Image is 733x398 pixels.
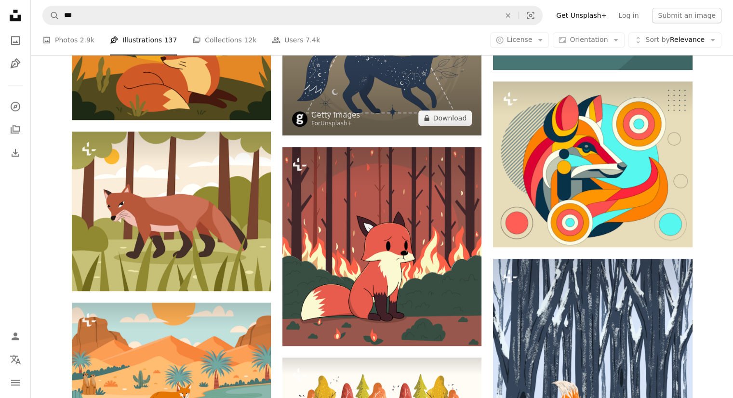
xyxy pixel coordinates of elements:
img: Go to Getty Images's profile [292,111,307,127]
img: A red fox sitting in the middle of a forest [282,147,481,346]
a: Collections 12k [192,25,256,56]
button: License [490,33,549,48]
div: For [311,120,360,128]
form: Find visuals sitewide [42,6,543,25]
a: A desert scene with a fox and cactus trees [72,364,271,373]
a: Photos 2.9k [42,25,94,56]
a: A fox walking through a forest with tall grass [72,207,271,215]
a: Photos [6,31,25,50]
span: License [507,36,533,44]
span: 2.9k [80,35,94,46]
button: Search Unsplash [43,6,59,25]
a: Log in [613,8,644,23]
a: A stylized illustration of an animal's head on a beige background [493,159,692,168]
span: Relevance [645,36,705,45]
a: Unsplash+ [320,120,352,127]
button: Clear [497,6,519,25]
a: Collections [6,120,25,139]
img: A fox walking through a forest with tall grass [72,132,271,291]
a: Home — Unsplash [6,6,25,27]
button: Visual search [519,6,542,25]
button: Download [418,110,472,126]
a: Get Unsplash+ [550,8,613,23]
a: Illustrations [6,54,25,73]
a: A red fox sitting in the middle of a forest [282,242,481,251]
span: Orientation [570,36,608,44]
button: Orientation [553,33,625,48]
button: Submit an image [652,8,721,23]
a: Getty Images [311,110,360,120]
img: A stylized illustration of an animal's head on a beige background [493,81,692,248]
span: 7.4k [306,35,320,46]
span: Sort by [645,36,669,44]
a: Explore [6,97,25,116]
button: Sort byRelevance [628,33,721,48]
a: Users 7.4k [272,25,320,56]
button: Menu [6,373,25,392]
button: Language [6,350,25,369]
a: Download History [6,143,25,162]
a: A fox relaxing in a peaceful landscape. [72,49,271,58]
a: Log in / Sign up [6,327,25,346]
span: 12k [244,35,256,46]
